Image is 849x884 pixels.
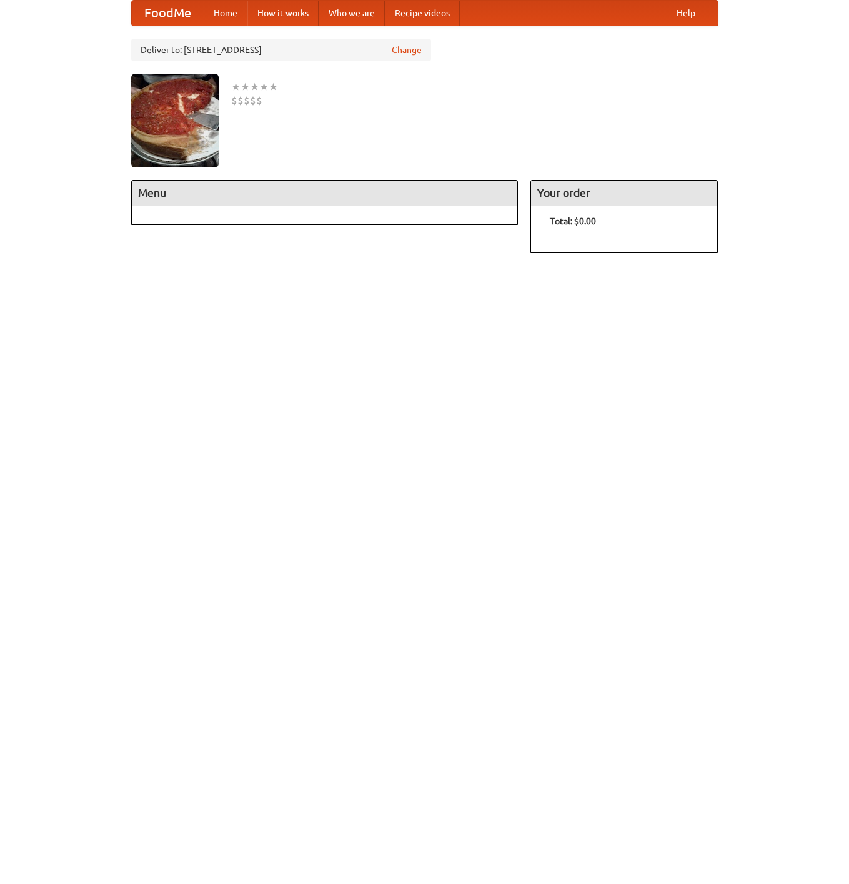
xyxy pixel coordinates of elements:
li: ★ [231,80,241,94]
a: Help [667,1,705,26]
li: ★ [259,80,269,94]
li: $ [250,94,256,107]
div: Deliver to: [STREET_ADDRESS] [131,39,431,61]
img: angular.jpg [131,74,219,167]
a: FoodMe [132,1,204,26]
b: Total: $0.00 [550,216,596,226]
h4: Your order [531,181,717,206]
li: $ [244,94,250,107]
a: Who we are [319,1,385,26]
a: Recipe videos [385,1,460,26]
li: $ [231,94,237,107]
li: ★ [241,80,250,94]
li: $ [256,94,262,107]
a: Change [392,44,422,56]
li: ★ [269,80,278,94]
h4: Menu [132,181,518,206]
a: How it works [247,1,319,26]
li: $ [237,94,244,107]
li: ★ [250,80,259,94]
a: Home [204,1,247,26]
